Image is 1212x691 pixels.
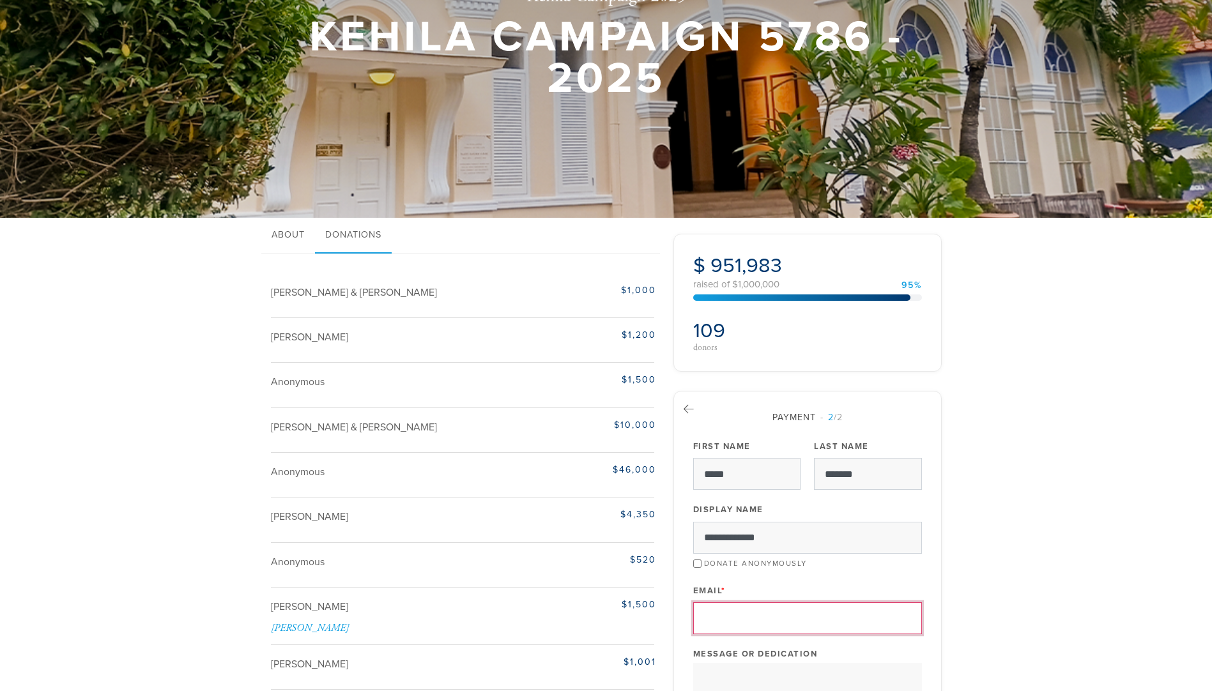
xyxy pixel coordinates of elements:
div: $4,350 [522,508,656,521]
span: [PERSON_NAME] [271,510,348,523]
span: Anonymous [271,556,325,568]
h1: Kehila Campaign 5786 - 2025 [306,17,907,99]
span: 2 [828,412,834,423]
div: 95% [901,281,922,290]
a: Donations [315,218,392,254]
span: Anonymous [271,466,325,478]
span: [PERSON_NAME] & [PERSON_NAME] [271,286,437,299]
div: $1,500 [522,598,656,611]
div: $10,000 [522,418,656,432]
div: $1,500 [522,373,656,386]
a: About [261,218,315,254]
div: Payment [693,411,922,424]
span: [PERSON_NAME] & [PERSON_NAME] [271,421,437,434]
div: $1,200 [522,328,656,342]
label: Email [693,585,726,596]
label: Donate Anonymously [704,559,807,568]
span: [PERSON_NAME] [271,331,348,344]
div: $46,000 [522,463,656,476]
div: donors [693,343,804,352]
span: This field is required. [721,586,726,596]
span: /2 [820,412,843,423]
h2: 109 [693,319,804,343]
label: First Name [693,441,751,452]
span: [PERSON_NAME] [271,658,348,671]
div: [PERSON_NAME] [271,622,656,634]
div: raised of $1,000,000 [693,280,922,289]
span: [PERSON_NAME] [271,600,348,613]
span: Anonymous [271,376,325,388]
label: Display Name [693,504,763,515]
div: $520 [522,553,656,566]
div: $1,000 [522,284,656,297]
span: 951,983 [710,254,782,278]
span: $ [693,254,705,278]
div: $1,001 [522,655,656,669]
label: Message or dedication [693,648,818,660]
label: Last Name [814,441,869,452]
